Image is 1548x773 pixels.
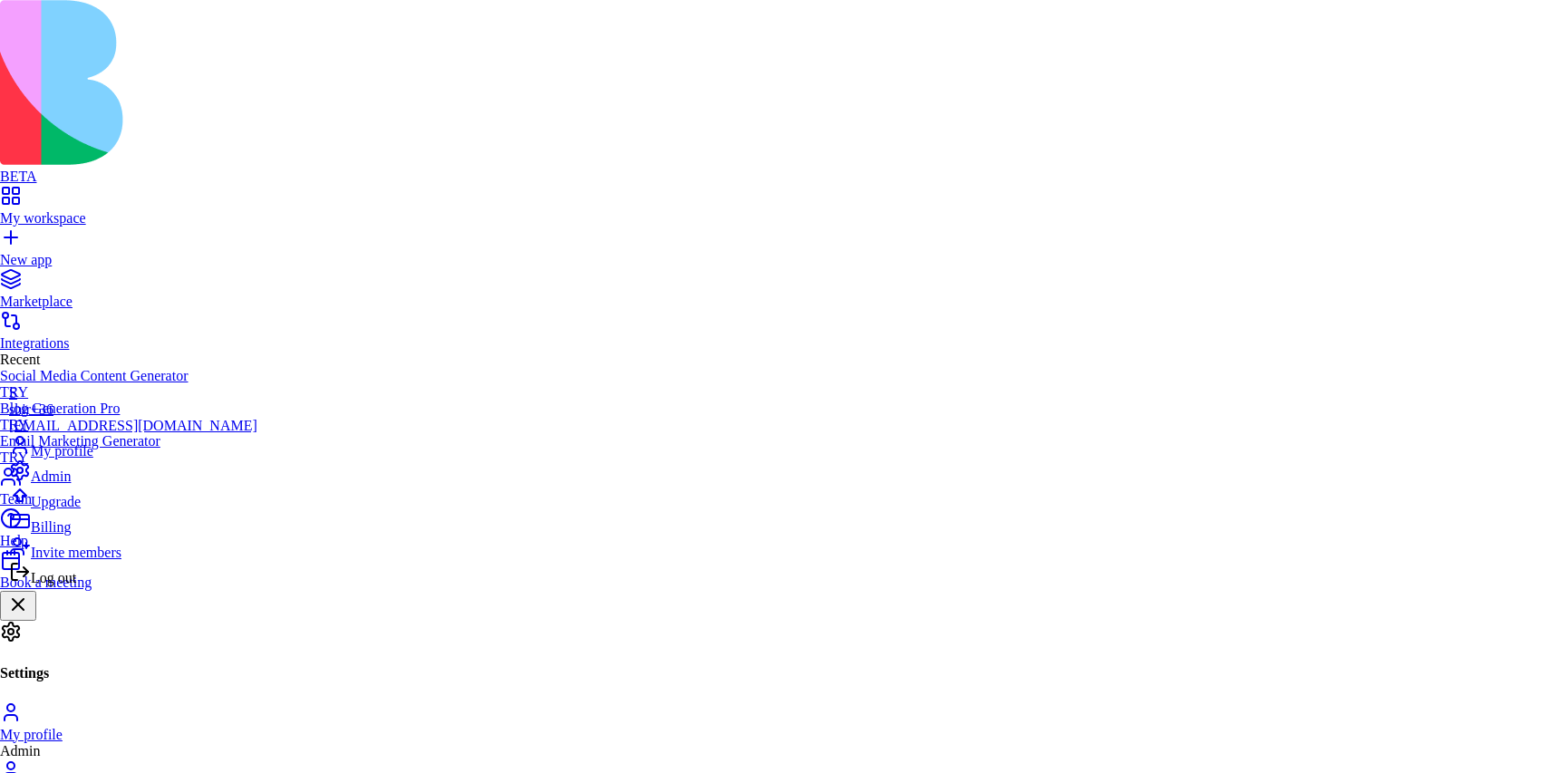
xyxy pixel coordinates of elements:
span: S [9,385,17,401]
div: [EMAIL_ADDRESS][DOMAIN_NAME] [9,418,257,434]
div: shir+36 [9,401,257,418]
a: Upgrade [9,485,257,510]
a: Admin [9,459,257,485]
a: Billing [9,510,257,536]
span: My profile [31,443,93,459]
span: Log out [31,570,76,585]
span: Billing [31,519,71,535]
a: Sshir+36[EMAIL_ADDRESS][DOMAIN_NAME] [9,385,257,434]
span: Invite members [31,545,121,560]
a: Invite members [9,536,257,561]
span: Upgrade [31,494,81,509]
span: Admin [31,469,71,484]
a: My profile [9,434,257,459]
